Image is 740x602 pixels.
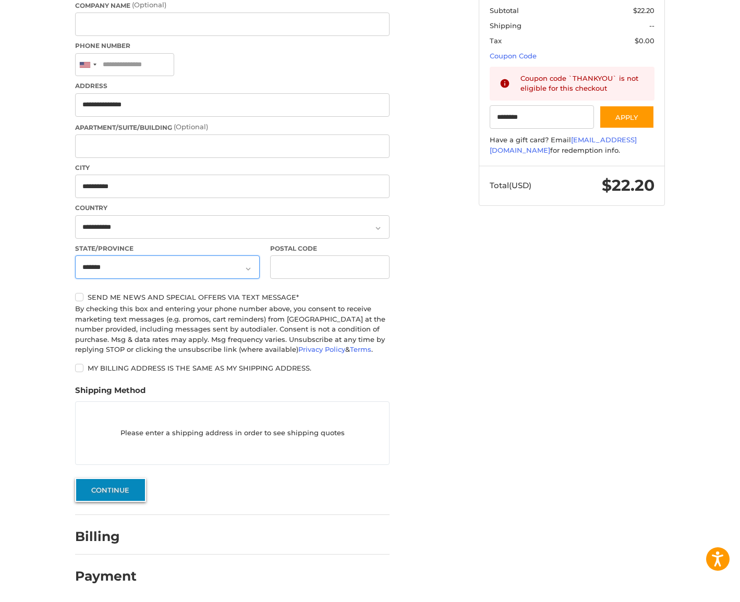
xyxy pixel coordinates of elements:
a: [EMAIL_ADDRESS][DOMAIN_NAME] [490,136,637,154]
button: Apply [599,105,654,129]
span: $22.20 [633,6,654,15]
label: Send me news and special offers via text message* [75,293,390,301]
iframe: Google Customer Reviews [654,574,740,602]
span: $0.00 [635,36,654,45]
a: Coupon Code [490,52,537,60]
div: United States: +1 [76,54,100,76]
span: -- [649,21,654,30]
div: By checking this box and entering your phone number above, you consent to receive marketing text ... [75,304,390,355]
button: Continue [75,478,146,502]
label: Phone Number [75,41,390,51]
small: (Optional) [174,122,208,131]
span: Total (USD) [490,180,531,190]
legend: Shipping Method [75,385,145,401]
div: Coupon code `THANKYOU` is not eligible for this checkout [520,73,645,94]
a: Terms [350,345,371,353]
small: (Optional) [132,1,166,9]
label: City [75,163,390,173]
label: Postal Code [270,244,390,253]
h2: Payment [75,568,137,584]
span: Subtotal [490,6,519,15]
h2: Billing [75,529,136,545]
p: Please enter a shipping address in order to see shipping quotes [76,423,389,444]
span: $22.20 [602,176,654,195]
span: Tax [490,36,502,45]
label: Country [75,203,390,213]
label: State/Province [75,244,260,253]
input: Gift Certificate or Coupon Code [490,105,595,129]
div: Have a gift card? Email for redemption info. [490,135,654,155]
label: Address [75,81,390,91]
a: Privacy Policy [298,345,345,353]
label: My billing address is the same as my shipping address. [75,364,390,372]
span: Shipping [490,21,521,30]
label: Apartment/Suite/Building [75,122,390,132]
